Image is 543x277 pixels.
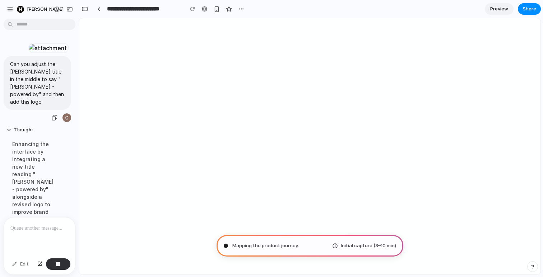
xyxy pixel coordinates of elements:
[490,5,508,13] span: Preview
[518,3,541,15] button: Share
[27,6,64,13] span: [PERSON_NAME]
[485,3,514,15] a: Preview
[10,60,65,105] p: Can you adjust the [PERSON_NAME] title in the middle to say "[PERSON_NAME] - powered by" and then...
[232,242,299,249] span: Mapping the product journey .
[14,4,75,15] button: [PERSON_NAME]
[523,5,536,13] span: Share
[341,242,396,249] span: Initial capture (3–10 min)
